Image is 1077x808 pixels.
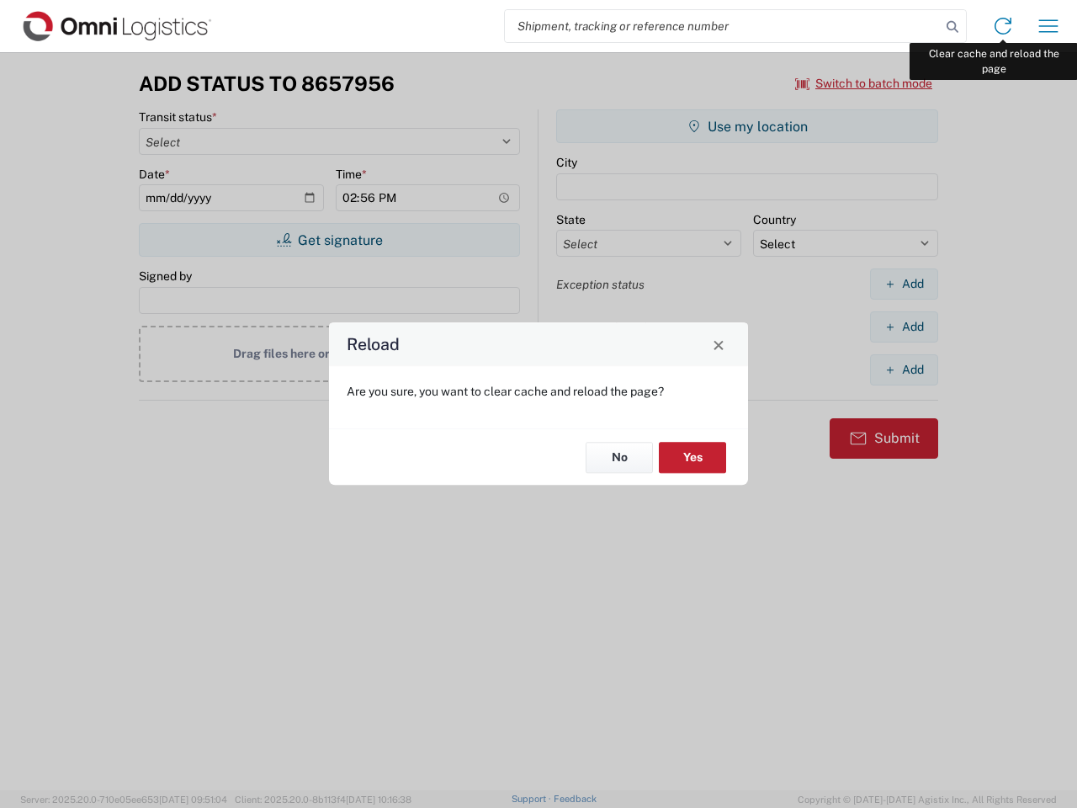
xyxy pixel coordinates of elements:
button: Yes [659,442,726,473]
h4: Reload [347,332,400,357]
button: No [586,442,653,473]
p: Are you sure, you want to clear cache and reload the page? [347,384,730,399]
input: Shipment, tracking or reference number [505,10,941,42]
button: Close [707,332,730,356]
